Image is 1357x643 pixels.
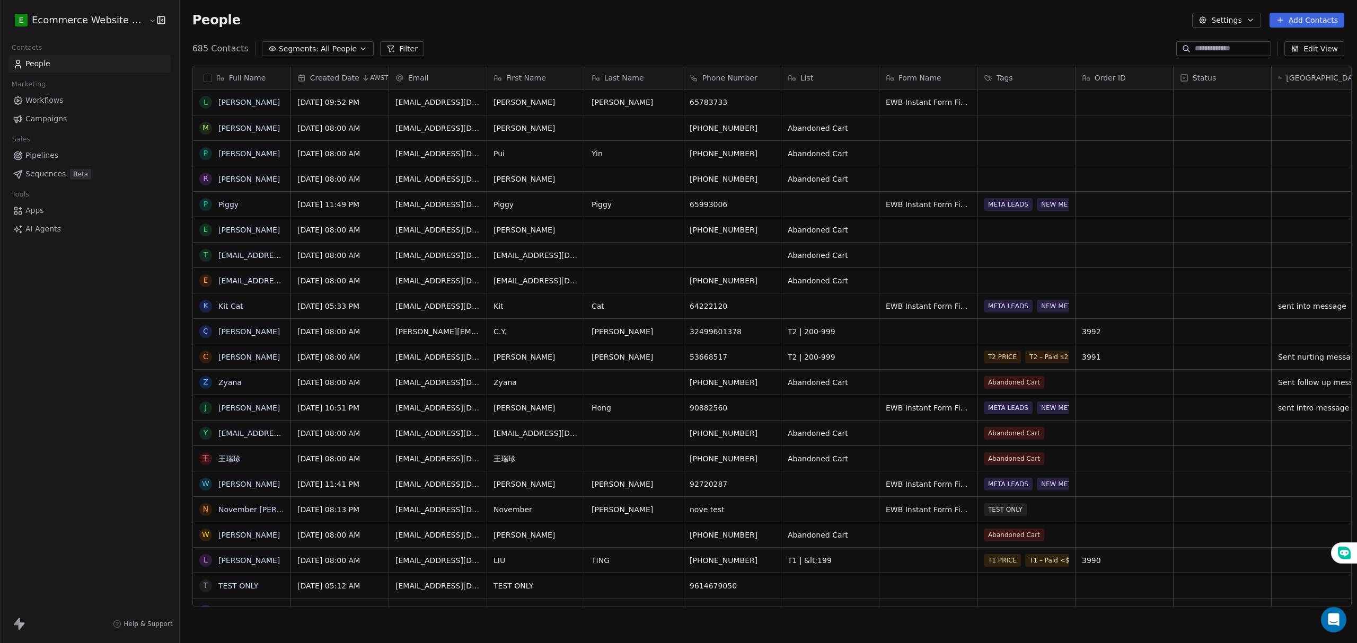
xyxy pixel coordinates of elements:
span: [PERSON_NAME] [494,97,578,108]
span: [EMAIL_ADDRESS][DOMAIN_NAME] [395,352,480,362]
span: EWB Instant Form Final [886,479,971,489]
span: [PERSON_NAME] [494,352,578,362]
span: Beta [70,169,91,180]
span: [PHONE_NUMBER] [690,530,774,540]
span: [PERSON_NAME] [494,530,578,540]
span: TEST ONLY [494,581,578,591]
button: EEcommerce Website Builder [13,11,142,29]
div: M [202,122,209,133]
span: Kit [494,301,578,311]
span: NEW META ADS LEADS [1037,198,1118,211]
span: Segments: [279,43,319,55]
span: Tags [997,73,1013,83]
a: [PERSON_NAME] [218,404,280,412]
div: N [202,504,208,515]
a: [EMAIL_ADDRESS][DOMAIN_NAME] [218,251,348,260]
span: [EMAIL_ADDRESS][DOMAIN_NAME] [395,403,480,413]
span: NEW META ADS LEADS [1037,300,1118,312]
a: [PERSON_NAME] [218,149,280,158]
div: P [203,199,207,210]
a: [PERSON_NAME] [218,98,280,106]
span: T2 | 200-999 [788,352,873,362]
span: E [19,15,24,25]
span: [PHONE_NUMBER] [690,174,774,184]
span: [EMAIL_ADDRESS][DOMAIN_NAME] [395,555,480,566]
span: Order ID [1095,73,1126,83]
span: META LEADS [984,401,1033,414]
span: 65783733 [690,97,774,108]
button: Settings [1192,13,1261,28]
span: Yin [592,148,676,159]
span: [DATE] 08:13 PM [297,504,382,515]
div: L [204,555,208,566]
span: Abandoned Cart [984,376,1044,389]
span: [PHONE_NUMBER] [690,148,774,159]
span: [EMAIL_ADDRESS][DOMAIN_NAME] [395,174,480,184]
span: [PERSON_NAME] [592,504,676,515]
div: T [203,580,208,591]
span: EWB Instant Form Final [886,97,971,108]
div: Created DateAWST [291,66,389,89]
span: EWB Instant Form Final [886,403,971,413]
a: TEST ONLY [218,607,258,615]
span: TEST ONLY [494,606,578,617]
a: [EMAIL_ADDRESS][DOMAIN_NAME] [218,276,348,285]
a: [PERSON_NAME] [218,480,280,488]
span: Sequences [25,168,66,180]
span: Pui [494,148,578,159]
span: [DATE] 08:00 AM [297,530,382,540]
span: [DATE] 05:07 AM [297,606,382,617]
span: [DATE] 08:00 AM [297,352,382,362]
span: [DATE] 08:00 AM [297,250,382,261]
div: W [202,529,209,540]
span: Cat [592,301,676,311]
span: 685 Contacts [192,42,249,55]
a: Campaigns [8,110,171,128]
span: Apps [25,205,44,216]
span: [EMAIL_ADDRESS][DOMAIN_NAME] [395,504,480,515]
span: Piggy [494,199,578,210]
span: [PERSON_NAME] [592,97,676,108]
span: T2 PRICE [984,351,1021,363]
a: [PERSON_NAME] [218,353,280,361]
span: [DATE] 11:41 PM [297,479,382,489]
span: 9614679050 [690,606,774,617]
span: META LEADS [984,478,1033,490]
a: SequencesBeta [8,165,171,183]
span: [EMAIL_ADDRESS][DOMAIN_NAME] [494,428,578,439]
div: Phone Number [683,66,781,89]
span: [EMAIL_ADDRESS][DOMAIN_NAME] [395,606,480,617]
span: [DATE] 05:12 AM [297,581,382,591]
span: Hong [592,403,676,413]
span: 王瑞珍 [494,453,578,464]
span: Abandoned Cart [788,453,873,464]
button: Filter [380,41,424,56]
span: 9614679050 [690,581,774,591]
span: Abandoned Cart [984,529,1044,541]
span: 3990 [1082,555,1167,566]
span: [EMAIL_ADDRESS][DOMAIN_NAME] [395,148,480,159]
span: Abandoned Cart [788,174,873,184]
span: [DATE] 08:00 AM [297,326,382,337]
span: Created Date [310,73,359,83]
span: NEW META ADS LEADS [1037,478,1118,490]
a: AI Agents [8,220,171,238]
span: Abandoned Cart [984,427,1044,440]
span: Email [408,73,429,83]
span: Form Name [898,73,941,83]
span: [PERSON_NAME] [494,225,578,235]
span: [PERSON_NAME] [494,123,578,133]
a: Help & Support [113,620,172,628]
span: Abandoned Cart [788,250,873,261]
span: 65993006 [690,199,774,210]
span: Abandoned Cart [788,275,873,286]
span: Piggy [592,199,676,210]
div: C [203,326,208,337]
div: E [203,224,208,235]
a: Kit Cat [218,302,243,310]
span: [PERSON_NAME] [494,403,578,413]
span: [EMAIL_ADDRESS][DOMAIN_NAME] [395,581,480,591]
span: Abandoned Cart [788,148,873,159]
span: Abandoned Cart [788,428,873,439]
span: [PHONE_NUMBER] [690,555,774,566]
